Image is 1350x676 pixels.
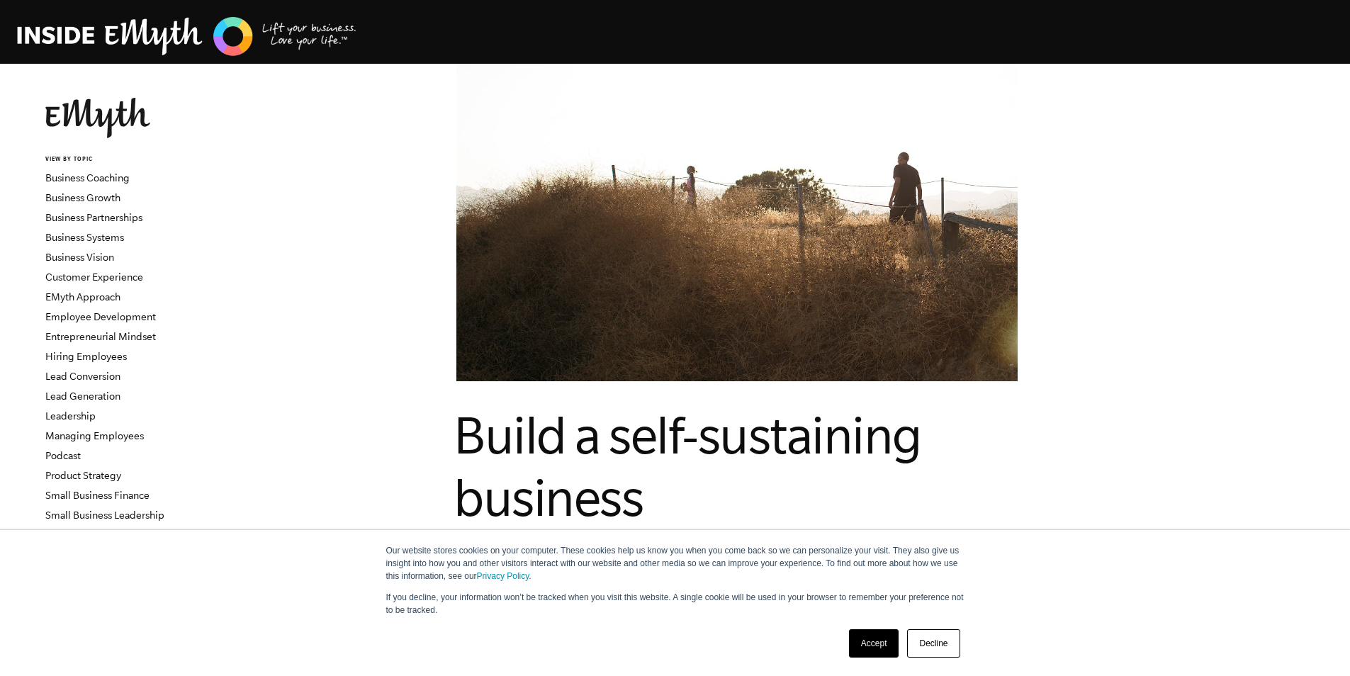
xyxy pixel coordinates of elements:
[45,192,120,203] a: Business Growth
[45,351,127,362] a: Hiring Employees
[45,155,216,164] h6: VIEW BY TOPIC
[45,252,114,263] a: Business Vision
[386,544,964,582] p: Our website stores cookies on your computer. These cookies help us know you when you come back so...
[386,591,964,616] p: If you decline, your information won’t be tracked when you visit this website. A single cookie wi...
[45,470,121,481] a: Product Strategy
[45,450,81,461] a: Podcast
[45,430,144,441] a: Managing Employees
[45,509,164,521] a: Small Business Leadership
[45,212,142,223] a: Business Partnerships
[45,271,143,283] a: Customer Experience
[45,291,120,303] a: EMyth Approach
[907,629,960,658] a: Decline
[454,406,922,526] span: Build a self-sustaining business
[17,15,357,58] img: EMyth Business Coaching
[45,371,120,382] a: Lead Conversion
[45,490,150,501] a: Small Business Finance
[45,232,124,243] a: Business Systems
[45,410,96,422] a: Leadership
[45,390,120,402] a: Lead Generation
[477,571,529,581] a: Privacy Policy
[849,629,899,658] a: Accept
[45,311,156,322] a: Employee Development
[45,98,150,138] img: EMyth
[45,172,130,184] a: Business Coaching
[45,331,156,342] a: Entrepreneurial Mindset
